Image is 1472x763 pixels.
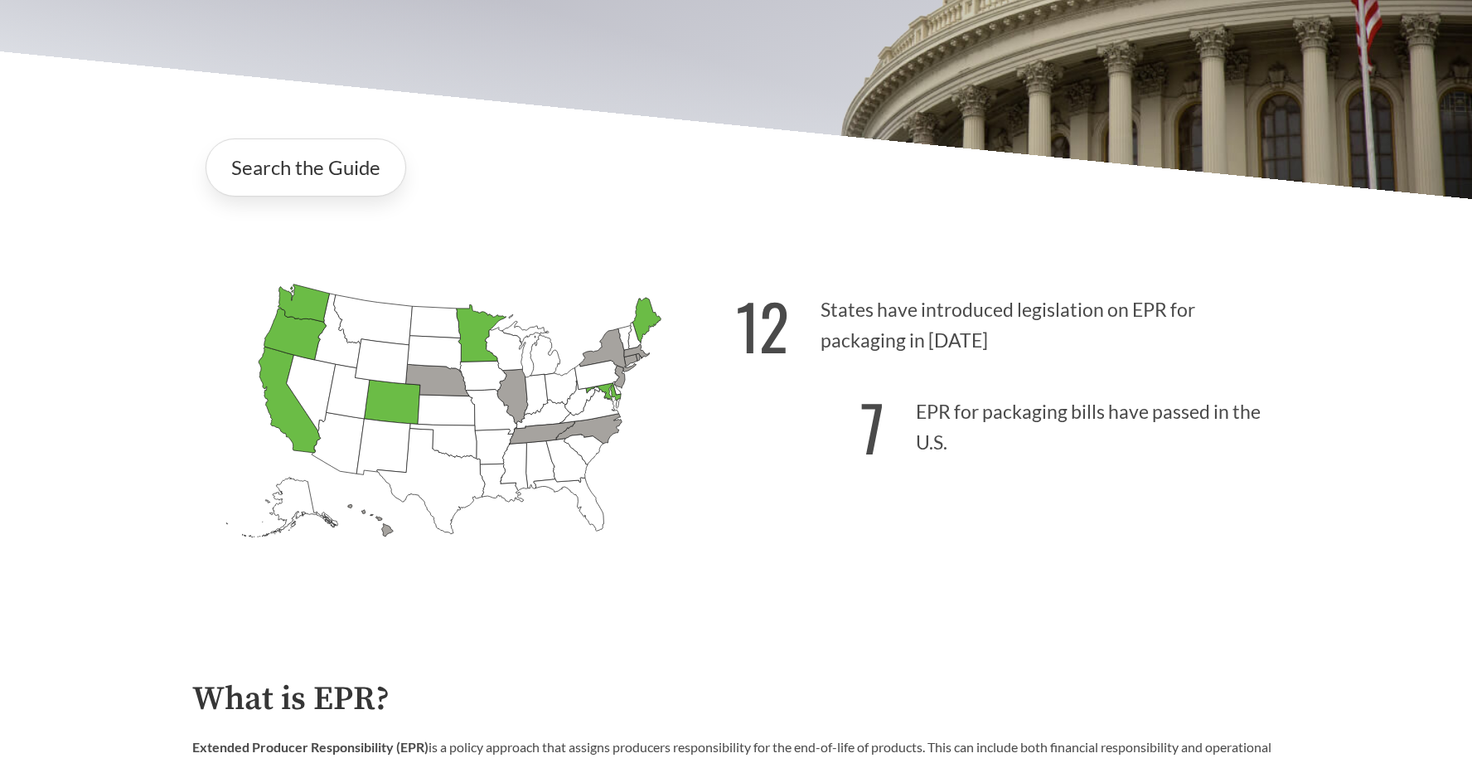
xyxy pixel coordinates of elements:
[192,739,429,755] strong: Extended Producer Responsibility (EPR)
[736,279,789,372] strong: 12
[192,681,1280,718] h2: What is EPR?
[206,139,406,197] a: Search the Guide
[860,381,884,473] strong: 7
[736,270,1280,372] p: States have introduced legislation on EPR for packaging in [DATE]
[736,372,1280,474] p: EPR for packaging bills have passed in the U.S.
